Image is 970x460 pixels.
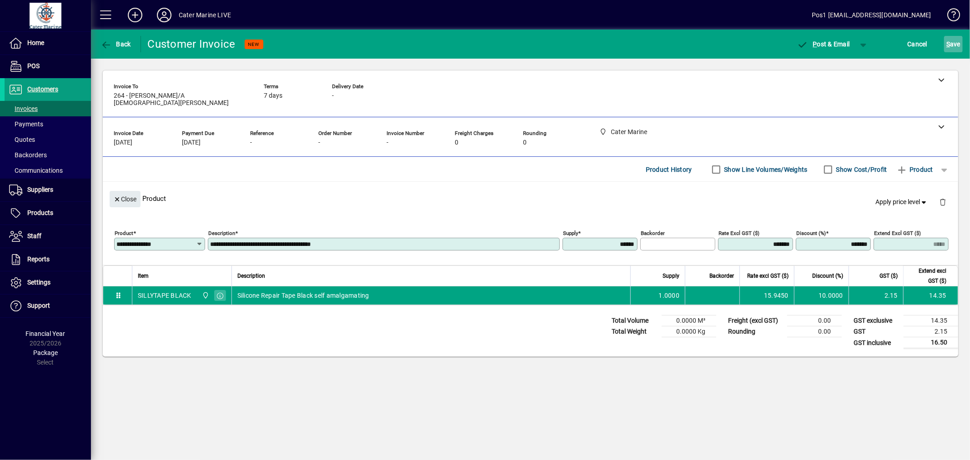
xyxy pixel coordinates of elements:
[208,230,235,236] mat-label: Description
[659,291,680,300] span: 1.0000
[849,286,903,305] td: 2.15
[9,105,38,112] span: Invoices
[138,271,149,281] span: Item
[33,349,58,356] span: Package
[946,40,950,48] span: S
[237,291,369,300] span: Silicone Repair Tape Black self amalgamating
[812,271,843,281] span: Discount (%)
[896,162,933,177] span: Product
[813,40,817,48] span: P
[849,315,904,326] td: GST exclusive
[904,337,958,349] td: 16.50
[179,8,231,22] div: Cater Marine LIVE
[114,139,132,146] span: [DATE]
[709,271,734,281] span: Backorder
[903,286,958,305] td: 14.35
[250,139,252,146] span: -
[248,41,260,47] span: NEW
[834,165,887,174] label: Show Cost/Profit
[5,116,91,132] a: Payments
[794,286,849,305] td: 10.0000
[724,326,787,337] td: Rounding
[849,326,904,337] td: GST
[5,32,91,55] a: Home
[876,197,929,207] span: Apply price level
[944,36,963,52] button: Save
[5,295,91,317] a: Support
[110,191,141,207] button: Close
[200,290,210,300] span: Cater Marine
[5,225,91,248] a: Staff
[905,36,930,52] button: Cancel
[932,198,954,206] app-page-header-button: Delete
[27,209,53,216] span: Products
[892,161,938,178] button: Product
[724,315,787,326] td: Freight (excl GST)
[9,151,47,159] span: Backorders
[98,36,133,52] button: Back
[523,139,527,146] span: 0
[9,136,35,143] span: Quotes
[148,37,236,51] div: Customer Invoice
[932,191,954,213] button: Delete
[849,337,904,349] td: GST inclusive
[182,139,201,146] span: [DATE]
[747,271,789,281] span: Rate excl GST ($)
[5,202,91,225] a: Products
[150,7,179,23] button: Profile
[9,167,63,174] span: Communications
[641,230,665,236] mat-label: Backorder
[113,192,137,207] span: Close
[114,92,250,107] span: 264 - [PERSON_NAME]/A [DEMOGRAPHIC_DATA][PERSON_NAME]
[27,232,41,240] span: Staff
[27,85,58,93] span: Customers
[607,326,662,337] td: Total Weight
[27,279,50,286] span: Settings
[787,326,842,337] td: 0.00
[91,36,141,52] app-page-header-button: Back
[662,315,716,326] td: 0.0000 M³
[745,291,789,300] div: 15.9450
[121,7,150,23] button: Add
[237,271,265,281] span: Description
[115,230,133,236] mat-label: Product
[26,330,65,337] span: Financial Year
[940,2,959,31] a: Knowledge Base
[904,315,958,326] td: 14.35
[107,195,143,203] app-page-header-button: Close
[662,326,716,337] td: 0.0000 Kg
[27,186,53,193] span: Suppliers
[797,40,850,48] span: ost & Email
[642,161,696,178] button: Product History
[5,147,91,163] a: Backorders
[880,271,898,281] span: GST ($)
[796,230,826,236] mat-label: Discount (%)
[455,139,458,146] span: 0
[723,165,808,174] label: Show Line Volumes/Weights
[103,182,958,215] div: Product
[5,163,91,178] a: Communications
[5,179,91,201] a: Suppliers
[318,139,320,146] span: -
[904,326,958,337] td: 2.15
[872,194,932,210] button: Apply price level
[946,37,960,51] span: ave
[5,248,91,271] a: Reports
[719,230,759,236] mat-label: Rate excl GST ($)
[563,230,578,236] mat-label: Supply
[264,92,282,100] span: 7 days
[27,302,50,309] span: Support
[138,291,191,300] div: SILLYTAPE BLACK
[5,101,91,116] a: Invoices
[9,120,43,128] span: Payments
[646,162,692,177] span: Product History
[812,8,931,22] div: Pos1 [EMAIL_ADDRESS][DOMAIN_NAME]
[27,39,44,46] span: Home
[793,36,854,52] button: Post & Email
[607,315,662,326] td: Total Volume
[27,62,40,70] span: POS
[663,271,679,281] span: Supply
[101,40,131,48] span: Back
[5,271,91,294] a: Settings
[874,230,921,236] mat-label: Extend excl GST ($)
